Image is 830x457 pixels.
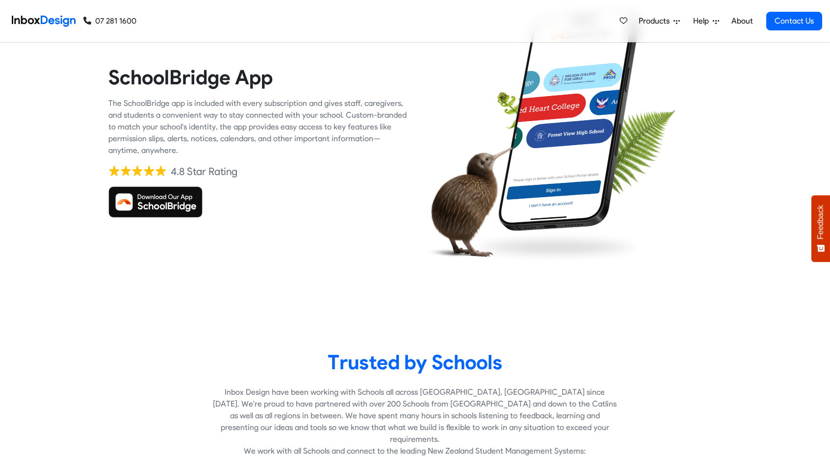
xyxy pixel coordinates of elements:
div: The SchoolBridge app is included with every subscription and gives staff, caregivers, and student... [108,98,408,156]
a: 07 281 1600 [83,15,136,27]
a: Contact Us [766,12,822,30]
div: 4.8 Star Rating [171,164,237,179]
p: Inbox Design have been working with Schools all across [GEOGRAPHIC_DATA], [GEOGRAPHIC_DATA] since... [213,386,617,445]
img: Download SchoolBridge App [108,186,203,218]
span: Feedback [816,205,825,239]
img: kiwi_bird.png [422,143,514,264]
img: shadow.png [466,228,646,266]
button: Feedback - Show survey [811,195,830,262]
p: We work with all Schools and connect to the leading New Zealand Student Management Systems: [213,445,617,457]
a: Help [689,11,723,31]
span: Help [693,15,713,27]
heading: SchoolBridge App [108,65,408,90]
a: Products [635,11,684,31]
img: phone.png [489,4,648,232]
span: Products [639,15,674,27]
heading: Trusted by Schools [108,350,722,375]
a: About [728,11,755,31]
